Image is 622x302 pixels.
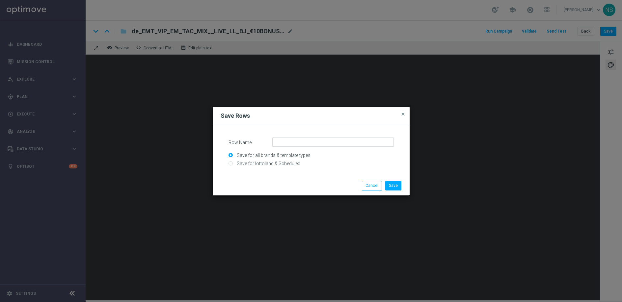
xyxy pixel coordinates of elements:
[221,112,250,120] h2: Save Rows
[385,181,401,190] button: Save
[400,112,406,117] span: close
[224,138,267,145] label: Row Name
[235,152,311,158] label: Save for all brands & template types
[362,181,382,190] button: Cancel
